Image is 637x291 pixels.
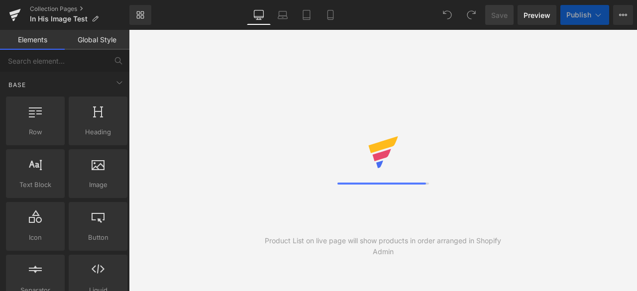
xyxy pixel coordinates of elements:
[7,80,27,90] span: Base
[437,5,457,25] button: Undo
[30,5,129,13] a: Collection Pages
[566,11,591,19] span: Publish
[491,10,508,20] span: Save
[318,5,342,25] a: Mobile
[129,5,151,25] a: New Library
[72,127,124,137] span: Heading
[524,10,550,20] span: Preview
[461,5,481,25] button: Redo
[256,235,510,257] div: Product List on live page will show products in order arranged in Shopify Admin
[518,5,556,25] a: Preview
[560,5,609,25] button: Publish
[9,127,62,137] span: Row
[9,180,62,190] span: Text Block
[271,5,295,25] a: Laptop
[30,15,88,23] span: In His Image Test
[9,232,62,243] span: Icon
[65,30,129,50] a: Global Style
[613,5,633,25] button: More
[295,5,318,25] a: Tablet
[247,5,271,25] a: Desktop
[72,232,124,243] span: Button
[72,180,124,190] span: Image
